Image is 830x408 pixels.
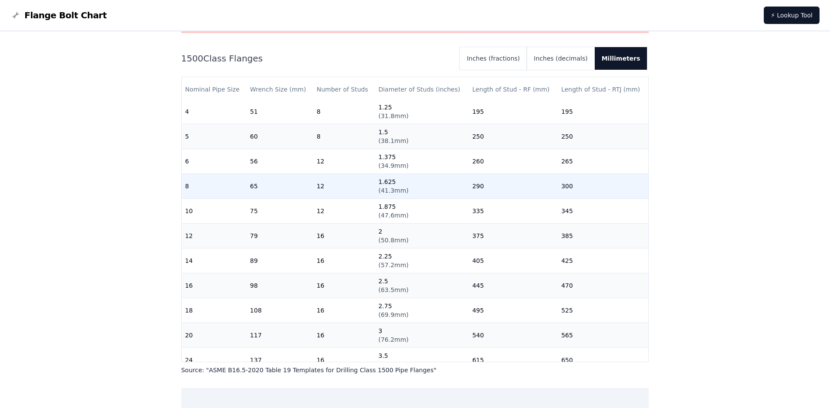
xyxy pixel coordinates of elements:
td: 250 [558,124,648,149]
td: 525 [558,298,648,323]
td: 495 [469,298,558,323]
td: 445 [469,273,558,298]
td: 16 [313,248,375,273]
img: Flange Bolt Chart Logo [10,10,21,20]
span: ( 38.1mm ) [378,137,408,144]
td: 405 [469,248,558,273]
th: Diameter of Studs (inches) [375,77,468,102]
td: 265 [558,149,648,173]
td: 117 [247,323,313,347]
td: 470 [558,273,648,298]
td: 16 [313,223,375,248]
td: 12 [313,198,375,223]
td: 98 [247,273,313,298]
td: 565 [558,323,648,347]
span: ( 41.3mm ) [378,187,408,194]
td: 65 [247,173,313,198]
button: Inches (decimals) [527,47,594,70]
td: 10 [182,198,247,223]
span: ( 50.8mm ) [378,237,408,244]
th: Length of Stud - RTJ (mm) [558,77,648,102]
th: Number of Studs [313,77,375,102]
span: ( 34.9mm ) [378,162,408,169]
td: 1.5 [375,124,468,149]
th: Wrench Size (mm) [247,77,313,102]
td: 2.5 [375,273,468,298]
td: 75 [247,198,313,223]
td: 79 [247,223,313,248]
td: 108 [247,298,313,323]
td: 2 [375,223,468,248]
td: 650 [558,347,648,372]
td: 14 [182,248,247,273]
button: Millimeters [595,47,647,70]
td: 16 [313,298,375,323]
td: 20 [182,323,247,347]
span: ( 63.5mm ) [378,286,408,293]
span: ( 31.8mm ) [378,112,408,119]
td: 89 [247,248,313,273]
td: 1.375 [375,149,468,173]
td: 195 [469,99,558,124]
td: 375 [469,223,558,248]
td: 1.625 [375,173,468,198]
td: 3 [375,323,468,347]
td: 16 [182,273,247,298]
td: 385 [558,223,648,248]
th: Length of Stud - RF (mm) [469,77,558,102]
td: 260 [469,149,558,173]
span: ( 69.9mm ) [378,311,408,318]
td: 540 [469,323,558,347]
td: 3.5 [375,347,468,372]
a: ⚡ Lookup Tool [764,7,820,24]
td: 12 [313,149,375,173]
td: 290 [469,173,558,198]
td: 1.25 [375,99,468,124]
button: Inches (fractions) [460,47,527,70]
td: 5 [182,124,247,149]
td: 250 [469,124,558,149]
td: 24 [182,347,247,372]
span: ( 88.9mm ) [378,361,408,368]
td: 60 [247,124,313,149]
p: Source: " ASME B16.5-2020 Table 19 Templates for Drilling Class 1500 Pipe Flanges " [181,366,649,374]
td: 615 [469,347,558,372]
td: 195 [558,99,648,124]
td: 2.75 [375,298,468,323]
td: 12 [313,173,375,198]
td: 16 [313,273,375,298]
td: 4 [182,99,247,124]
th: Nominal Pipe Size [182,77,247,102]
td: 16 [313,323,375,347]
td: 2.25 [375,248,468,273]
td: 425 [558,248,648,273]
td: 137 [247,347,313,372]
td: 56 [247,149,313,173]
a: Flange Bolt Chart LogoFlange Bolt Chart [10,9,107,21]
span: ( 47.6mm ) [378,212,408,219]
span: Flange Bolt Chart [24,9,107,21]
span: ( 76.2mm ) [378,336,408,343]
td: 8 [313,99,375,124]
td: 345 [558,198,648,223]
span: ( 57.2mm ) [378,262,408,269]
td: 6 [182,149,247,173]
td: 18 [182,298,247,323]
h2: 1500 Class Flanges [181,52,453,65]
td: 51 [247,99,313,124]
td: 8 [313,124,375,149]
td: 8 [182,173,247,198]
td: 335 [469,198,558,223]
td: 1.875 [375,198,468,223]
td: 300 [558,173,648,198]
td: 16 [313,347,375,372]
td: 12 [182,223,247,248]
